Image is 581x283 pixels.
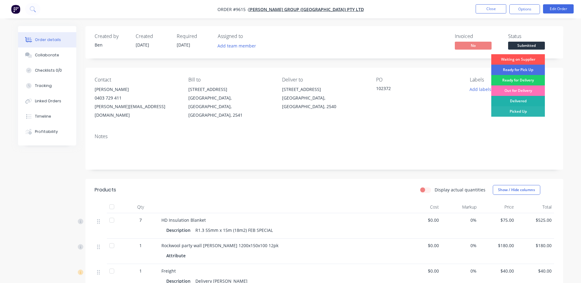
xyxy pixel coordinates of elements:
div: Created by [95,33,128,39]
div: Labels [470,77,554,83]
span: 0% [444,242,477,249]
div: Total [516,201,554,213]
div: Attribute [166,251,188,260]
button: Profitability [18,124,76,139]
div: Out for Delivery [491,85,545,96]
span: $525.00 [519,217,552,223]
div: [STREET_ADDRESS] [282,85,366,94]
div: Delivered [491,96,545,106]
button: Tracking [18,78,76,93]
div: Invoiced [455,33,501,39]
div: 102372 [376,85,453,94]
span: 0% [444,268,477,274]
button: Close [476,4,506,13]
div: Collaborate [35,52,59,58]
div: Bill to [188,77,272,83]
span: Submitted [508,42,545,49]
button: Edit Order [543,4,574,13]
div: PO [376,77,460,83]
span: $0.00 [406,268,439,274]
button: Checklists 0/0 [18,63,76,78]
span: $0.00 [406,217,439,223]
span: $180.00 [481,242,514,249]
div: Status [508,33,554,39]
div: Notes [95,134,554,139]
div: [STREET_ADDRESS][GEOGRAPHIC_DATA], [GEOGRAPHIC_DATA], 2540 [282,85,366,111]
div: [PERSON_NAME]0403 729 411[PERSON_NAME][EMAIL_ADDRESS][DOMAIN_NAME] [95,85,179,119]
button: Add labels [466,85,495,93]
div: Linked Orders [35,98,61,104]
div: Order details [35,37,61,43]
div: Contact [95,77,179,83]
label: Display actual quantities [435,187,485,193]
span: $75.00 [481,217,514,223]
span: HD Insulation Blanket [161,217,206,223]
div: Required [177,33,210,39]
div: R1.3 55mm x 15m (18m2) FEB SPECIAL [193,226,275,235]
button: Add team member [214,42,259,50]
img: Factory [11,5,20,14]
div: Waiting on Supplier [491,54,545,65]
span: 0% [444,217,477,223]
div: Markup [441,201,479,213]
button: Submitted [508,42,545,51]
div: Assigned to [218,33,279,39]
div: Qty [122,201,159,213]
span: No [455,42,492,49]
div: Ready for Pick Up [491,65,545,75]
button: Add team member [218,42,259,50]
div: Created [136,33,169,39]
div: Profitability [35,129,58,134]
span: 1 [139,268,142,274]
div: [STREET_ADDRESS][GEOGRAPHIC_DATA], [GEOGRAPHIC_DATA], [GEOGRAPHIC_DATA], 2541 [188,85,272,119]
div: Ready for Delivery [491,75,545,85]
div: Deliver to [282,77,366,83]
div: Timeline [35,114,51,119]
div: [PERSON_NAME][EMAIL_ADDRESS][DOMAIN_NAME] [95,102,179,119]
button: Options [509,4,540,14]
span: $180.00 [519,242,552,249]
div: Ben [95,42,128,48]
div: Cost [404,201,442,213]
span: 1 [139,242,142,249]
div: Checklists 0/0 [35,68,62,73]
span: 7 [139,217,142,223]
div: 0403 729 411 [95,94,179,102]
button: Timeline [18,109,76,124]
div: Products [95,186,116,194]
div: Description [166,226,193,235]
div: Picked Up [491,106,545,117]
button: Order details [18,32,76,47]
span: Freight [161,268,176,274]
button: Linked Orders [18,93,76,109]
div: [STREET_ADDRESS] [188,85,272,94]
span: $40.00 [481,268,514,274]
div: Tracking [35,83,52,89]
a: [PERSON_NAME] Group ([GEOGRAPHIC_DATA]) Pty Ltd [248,6,364,12]
span: Order #9615 - [217,6,248,12]
div: Price [479,201,517,213]
div: [PERSON_NAME] [95,85,179,94]
div: [GEOGRAPHIC_DATA], [GEOGRAPHIC_DATA], [GEOGRAPHIC_DATA], 2541 [188,94,272,119]
button: Collaborate [18,47,76,63]
span: Rockwool party wall [PERSON_NAME] 1200x150x100 12pk [161,243,278,248]
span: [DATE] [136,42,149,48]
span: $0.00 [406,242,439,249]
span: [DATE] [177,42,190,48]
span: $40.00 [519,268,552,274]
div: [GEOGRAPHIC_DATA], [GEOGRAPHIC_DATA], 2540 [282,94,366,111]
